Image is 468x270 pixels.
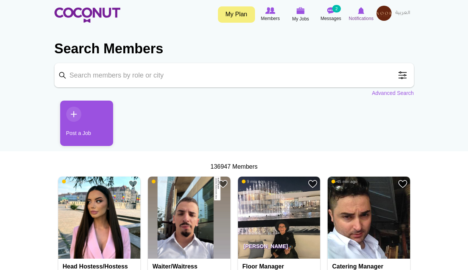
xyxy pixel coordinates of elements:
[286,6,316,23] a: My Jobs My Jobs
[243,263,318,270] h4: Floor Manager
[60,101,113,146] a: Post a Job
[63,263,138,270] h4: Head Hostess/Hostess
[218,6,255,23] a: My Plan
[54,101,107,152] li: 1 / 1
[332,5,341,12] small: 2
[398,179,407,189] a: Add to Favourites
[54,63,414,87] input: Search members by role or city
[265,7,275,14] img: Browse Members
[54,40,414,58] h2: Search Members
[255,6,286,23] a: Browse Members Members
[320,15,341,22] span: Messages
[358,7,364,14] img: Notifications
[308,179,317,189] a: Add to Favourites
[327,7,335,14] img: Messages
[242,179,265,184] span: 9 min ago
[218,179,228,189] a: Add to Favourites
[316,6,346,23] a: Messages Messages 2
[261,15,280,22] span: Members
[392,6,414,21] a: العربية
[54,8,120,23] img: Home
[238,237,320,259] p: [PERSON_NAME]
[297,7,305,14] img: My Jobs
[346,6,376,23] a: Notifications Notifications
[332,263,407,270] h4: Catering manager
[128,179,138,189] a: Add to Favourites
[349,15,373,22] span: Notifications
[62,179,86,184] span: 3 min ago
[292,15,309,23] span: My Jobs
[331,179,357,184] span: 45 min ago
[372,89,414,97] a: Advanced Search
[54,163,414,171] div: 136947 Members
[152,263,228,270] h4: Waiter/Waitress
[152,179,175,184] span: 7 min ago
